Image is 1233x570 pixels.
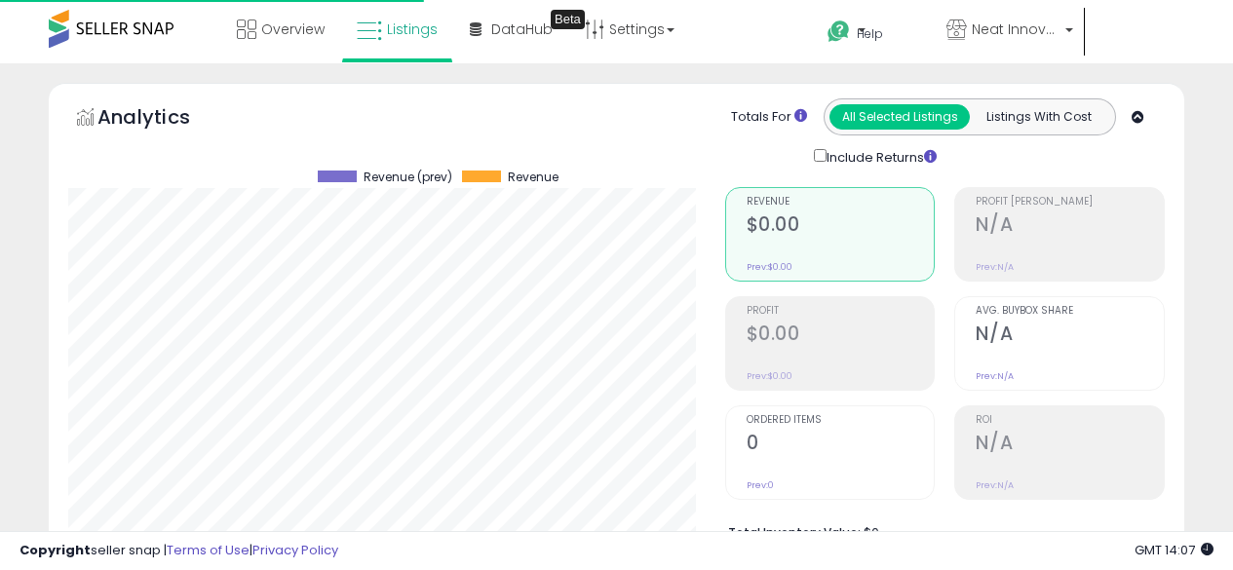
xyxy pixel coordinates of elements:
small: Prev: 0 [747,479,774,491]
span: ROI [976,415,1164,426]
a: Terms of Use [167,541,250,559]
h2: N/A [976,213,1164,240]
small: Prev: N/A [976,479,1014,491]
a: Privacy Policy [252,541,338,559]
h5: Analytics [97,103,228,135]
div: Include Returns [799,145,960,168]
span: Avg. Buybox Share [976,306,1164,317]
button: Listings With Cost [969,104,1109,130]
small: Prev: $0.00 [747,370,792,382]
div: Totals For [731,108,807,127]
small: Prev: N/A [976,370,1014,382]
button: All Selected Listings [829,104,970,130]
h2: $0.00 [747,323,935,349]
span: 2025-10-11 14:07 GMT [1135,541,1214,559]
h2: N/A [976,323,1164,349]
h2: 0 [747,432,935,458]
span: Revenue (prev) [364,171,452,184]
span: Profit [747,306,935,317]
span: Profit [PERSON_NAME] [976,197,1164,208]
small: Prev: $0.00 [747,261,792,273]
span: DataHub [491,19,553,39]
a: Help [812,5,929,63]
h2: N/A [976,432,1164,458]
small: Prev: N/A [976,261,1014,273]
h2: $0.00 [747,213,935,240]
span: Ordered Items [747,415,935,426]
i: Get Help [827,19,851,44]
div: seller snap | | [19,542,338,560]
span: Revenue [747,197,935,208]
span: Neat Innovations [972,19,1060,39]
span: Revenue [508,171,559,184]
span: Help [857,25,883,42]
span: Listings [387,19,438,39]
span: Overview [261,19,325,39]
strong: Copyright [19,541,91,559]
div: Tooltip anchor [551,10,585,29]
